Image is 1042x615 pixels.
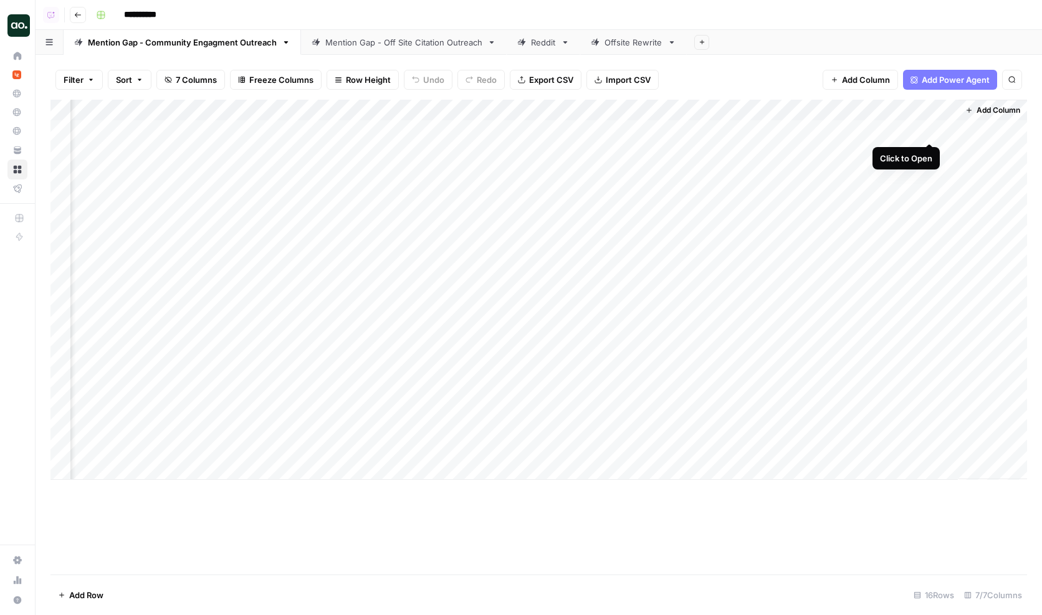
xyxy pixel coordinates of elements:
[606,74,651,86] span: Import CSV
[960,102,1025,118] button: Add Column
[69,589,103,601] span: Add Row
[7,570,27,590] a: Usage
[64,30,301,55] a: Mention Gap - Community Engagment Outreach
[507,30,580,55] a: Reddit
[903,70,997,90] button: Add Power Agent
[50,585,111,605] button: Add Row
[605,36,662,49] div: Offsite Rewrite
[586,70,659,90] button: Import CSV
[823,70,898,90] button: Add Column
[959,585,1027,605] div: 7/7 Columns
[423,74,444,86] span: Undo
[7,160,27,179] a: Browse
[108,70,151,90] button: Sort
[64,74,84,86] span: Filter
[7,10,27,41] button: Workspace: Dillon Test
[325,36,482,49] div: Mention Gap - Off Site Citation Outreach
[249,74,313,86] span: Freeze Columns
[880,152,932,164] div: Click to Open
[477,74,497,86] span: Redo
[12,70,21,79] img: vi2t3f78ykj3o7zxmpdx6ktc445p
[7,590,27,610] button: Help + Support
[327,70,399,90] button: Row Height
[346,74,391,86] span: Row Height
[457,70,505,90] button: Redo
[7,14,30,37] img: Dillon Test Logo
[301,30,507,55] a: Mention Gap - Off Site Citation Outreach
[116,74,132,86] span: Sort
[156,70,225,90] button: 7 Columns
[7,140,27,160] a: Your Data
[842,74,890,86] span: Add Column
[404,70,452,90] button: Undo
[176,74,217,86] span: 7 Columns
[909,585,959,605] div: 16 Rows
[922,74,990,86] span: Add Power Agent
[7,550,27,570] a: Settings
[230,70,322,90] button: Freeze Columns
[529,74,573,86] span: Export CSV
[510,70,581,90] button: Export CSV
[7,179,27,199] a: Flightpath
[7,46,27,66] a: Home
[55,70,103,90] button: Filter
[977,105,1020,116] span: Add Column
[88,36,277,49] div: Mention Gap - Community Engagment Outreach
[531,36,556,49] div: Reddit
[580,30,687,55] a: Offsite Rewrite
